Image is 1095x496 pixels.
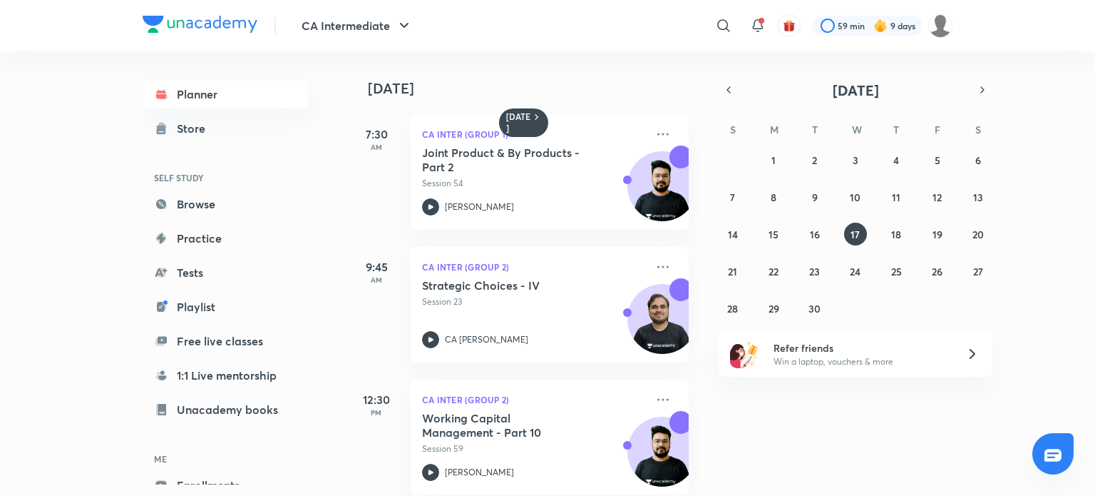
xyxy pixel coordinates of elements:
p: [PERSON_NAME] [445,201,514,213]
abbr: Monday [770,123,778,136]
img: Avatar [628,425,696,493]
p: CA Inter (Group 2) [422,258,646,275]
abbr: September 8, 2025 [771,191,776,204]
abbr: September 25, 2025 [891,265,902,278]
h5: Joint Product & By Products - Part 2 [422,146,600,174]
button: September 30, 2025 [803,297,826,320]
abbr: Sunday [730,123,736,136]
a: Planner [143,80,308,108]
abbr: September 15, 2025 [768,228,778,241]
p: Session 54 [422,177,646,190]
p: AM [348,275,405,284]
p: Session 23 [422,295,646,308]
abbr: September 1, 2025 [771,153,776,167]
abbr: September 9, 2025 [812,191,818,204]
h6: Refer friends [773,340,949,355]
abbr: Thursday [893,123,899,136]
div: Store [177,120,214,137]
button: September 17, 2025 [844,223,867,246]
p: [PERSON_NAME] [445,466,514,479]
abbr: September 6, 2025 [975,153,981,167]
img: dhanak [928,14,952,38]
h5: Strategic Choices - IV [422,278,600,293]
button: September 5, 2025 [926,148,949,171]
button: September 20, 2025 [967,223,989,246]
abbr: September 3, 2025 [853,153,858,167]
img: streak [873,19,888,33]
abbr: Friday [935,123,940,136]
button: September 8, 2025 [762,186,785,208]
button: September 1, 2025 [762,148,785,171]
abbr: September 18, 2025 [891,228,901,241]
abbr: September 11, 2025 [892,191,900,204]
abbr: September 28, 2025 [727,302,738,315]
abbr: September 14, 2025 [728,228,738,241]
img: Avatar [628,159,696,228]
button: September 4, 2025 [885,148,908,171]
button: September 14, 2025 [721,223,744,246]
abbr: September 22, 2025 [768,265,778,278]
abbr: September 26, 2025 [932,265,942,278]
button: September 16, 2025 [803,223,826,246]
button: September 11, 2025 [885,186,908,208]
button: [DATE] [739,80,972,100]
abbr: September 12, 2025 [932,191,942,204]
a: Store [143,114,308,143]
abbr: September 24, 2025 [850,265,860,278]
abbr: September 19, 2025 [932,228,942,241]
button: September 18, 2025 [885,223,908,246]
img: referral [730,340,759,368]
h6: SELF STUDY [143,166,308,190]
h5: 9:45 [348,258,405,275]
button: September 6, 2025 [967,148,989,171]
abbr: September 2, 2025 [812,153,817,167]
button: September 23, 2025 [803,260,826,283]
abbr: September 21, 2025 [728,265,737,278]
a: Playlist [143,293,308,321]
abbr: Wednesday [852,123,862,136]
a: Browse [143,190,308,218]
abbr: September 20, 2025 [972,228,984,241]
button: September 25, 2025 [885,260,908,283]
h5: 7:30 [348,126,405,143]
abbr: September 29, 2025 [768,302,779,315]
abbr: September 10, 2025 [850,191,860,204]
button: September 28, 2025 [721,297,744,320]
a: 1:1 Live mentorship [143,361,308,390]
button: avatar [778,14,801,37]
abbr: September 27, 2025 [973,265,983,278]
p: Session 59 [422,442,646,455]
abbr: September 5, 2025 [935,153,940,167]
h6: ME [143,447,308,471]
abbr: September 30, 2025 [808,302,821,315]
button: September 10, 2025 [844,186,867,208]
button: September 26, 2025 [926,260,949,283]
button: September 9, 2025 [803,186,826,208]
a: Tests [143,258,308,287]
abbr: Tuesday [812,123,818,136]
p: AM [348,143,405,151]
button: CA Intermediate [293,11,421,40]
p: CA [PERSON_NAME] [445,333,528,346]
abbr: September 23, 2025 [809,265,820,278]
p: Win a laptop, vouchers & more [773,355,949,368]
button: September 12, 2025 [926,186,949,208]
button: September 19, 2025 [926,223,949,246]
button: September 7, 2025 [721,186,744,208]
button: September 24, 2025 [844,260,867,283]
abbr: September 17, 2025 [850,228,860,241]
button: September 29, 2025 [762,297,785,320]
abbr: September 4, 2025 [893,153,899,167]
p: CA Inter (Group 2) [422,391,646,408]
abbr: Saturday [975,123,981,136]
h5: 12:30 [348,391,405,408]
p: PM [348,408,405,417]
img: Avatar [628,292,696,360]
button: September 2, 2025 [803,148,826,171]
h4: [DATE] [368,80,703,97]
button: September 15, 2025 [762,223,785,246]
p: CA Inter (Group 1) [422,126,646,143]
h5: Working Capital Management - Part 10 [422,411,600,440]
h6: [DATE] [506,111,531,134]
span: [DATE] [833,81,879,100]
